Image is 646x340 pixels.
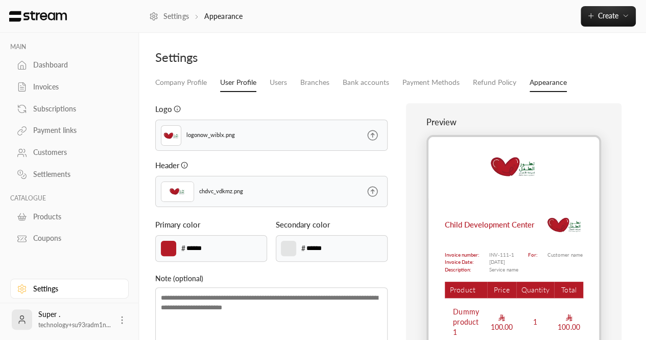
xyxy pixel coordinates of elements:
a: Subscriptions [10,99,129,119]
a: Settings [10,279,129,299]
a: Payment links [10,121,129,141]
div: Products [33,212,116,222]
p: logonow_wiblx.png [186,131,235,140]
nav: breadcrumb [149,11,243,21]
img: Logo [546,207,582,242]
p: Customer name [547,251,582,259]
th: Price [487,282,516,299]
p: Header [155,160,179,171]
img: chdvc_vdkmz.png [428,137,599,198]
a: Coupons [10,229,129,248]
img: header [161,182,194,202]
p: Invoice number: [445,251,479,259]
a: Users [270,74,287,92]
p: Primary color [155,219,200,230]
button: Create [581,6,636,27]
div: Super . [38,309,111,330]
a: Company Profile [155,74,207,92]
p: INV-111-1 [489,251,518,259]
div: Coupons [33,233,116,243]
a: Branches [300,74,329,92]
div: Settlements [33,169,116,179]
p: Child Development Center [445,219,534,230]
a: Refund Policy [473,74,516,92]
a: Dashboard [10,55,129,75]
span: Create [598,11,618,20]
svg: It must not be larger than 1MB. The supported MIME types are JPG and PNG. [181,162,188,169]
p: Description: [445,266,479,274]
p: chdvc_vdkmz.png [199,187,243,196]
span: 1 [530,317,540,327]
div: Invoices [33,82,116,92]
th: Total [554,282,583,299]
div: Settings [33,284,116,294]
img: Logo [163,128,179,143]
p: [DATE] [489,258,518,266]
span: technology+su93radm1n... [38,321,111,329]
th: Product [445,282,487,299]
a: Products [10,207,129,226]
div: Dashboard [33,60,116,70]
img: Logo [8,11,68,22]
p: Note (optional) [155,273,388,284]
div: Subscriptions [33,104,116,114]
p: Logo [155,103,172,115]
div: Settings [155,49,388,65]
p: Service name [489,266,518,274]
a: Customers [10,143,129,163]
p: Invoice Date: [445,258,479,266]
p: Appearance [204,11,243,21]
a: Appearance [530,74,567,92]
div: Customers [33,147,116,157]
p: CATALOGUE [10,194,129,202]
p: # [301,243,305,254]
a: Payment Methods [402,74,460,92]
p: Preview [426,116,601,128]
a: Settlements [10,165,129,185]
a: User Profile [220,74,256,92]
p: Secondary color [276,219,330,230]
a: Settings [149,11,189,21]
div: Payment links [33,125,116,135]
a: Invoices [10,77,129,97]
a: Bank accounts [343,74,389,92]
p: # [181,243,185,254]
svg: It must not be larger then 1MB. The supported MIME types are JPG and PNG. [174,105,181,112]
th: Quantity [516,282,555,299]
p: For: [528,251,537,259]
p: MAIN [10,43,129,51]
